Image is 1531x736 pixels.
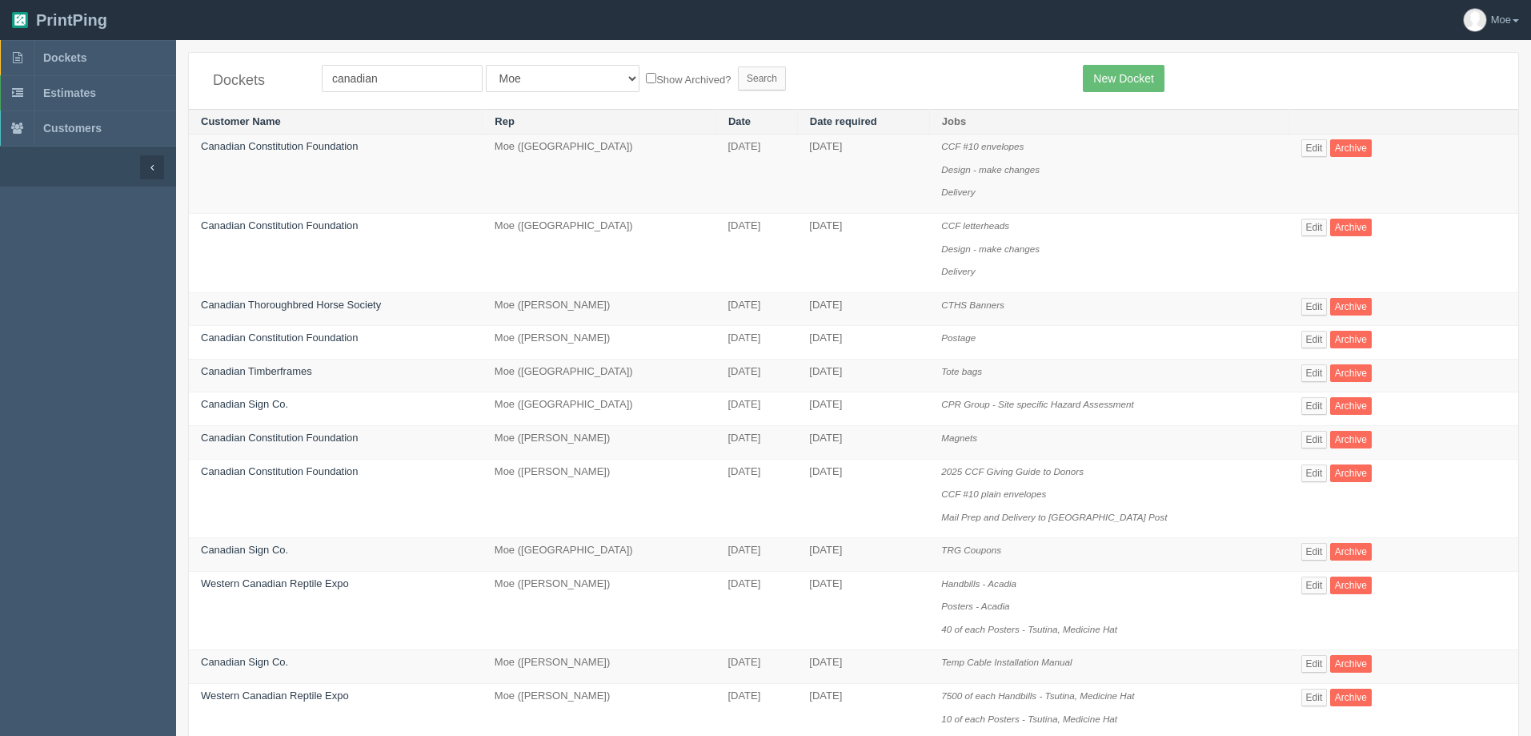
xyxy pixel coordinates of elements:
[941,243,1040,254] i: Design - make changes
[715,538,797,572] td: [DATE]
[201,656,288,668] a: Canadian Sign Co.
[941,164,1040,175] i: Design - make changes
[810,115,877,127] a: Date required
[1301,431,1328,448] a: Edit
[201,219,359,231] a: Canadian Constitution Foundation
[929,109,1289,135] th: Jobs
[941,578,1016,589] i: Handbills - Acadia
[797,459,929,538] td: [DATE]
[715,425,797,459] td: [DATE]
[483,425,716,459] td: Moe ([PERSON_NAME])
[43,51,86,64] span: Dockets
[322,65,483,92] input: Customer Name
[941,266,975,276] i: Delivery
[715,359,797,392] td: [DATE]
[483,650,716,684] td: Moe ([PERSON_NAME])
[12,12,28,28] img: logo-3e63b451c926e2ac314895c53de4908e5d424f24456219fb08d385ab2e579770.png
[1330,331,1372,348] a: Archive
[1330,577,1372,594] a: Archive
[797,538,929,572] td: [DATE]
[1301,219,1328,236] a: Edit
[1301,655,1328,673] a: Edit
[201,140,359,152] a: Canadian Constitution Foundation
[941,690,1134,701] i: 7500 of each Handbills - Tsutina, Medicine Hat
[1330,431,1372,448] a: Archive
[1330,219,1372,236] a: Archive
[941,601,1009,611] i: Posters - Acadia
[715,214,797,293] td: [DATE]
[797,571,929,650] td: [DATE]
[1301,298,1328,316] a: Edit
[646,70,731,88] label: Show Archived?
[797,650,929,684] td: [DATE]
[1301,543,1328,561] a: Edit
[797,326,929,360] td: [DATE]
[483,359,716,392] td: Moe ([GEOGRAPHIC_DATA])
[1301,139,1328,157] a: Edit
[1464,9,1486,31] img: avatar_default-7531ab5dedf162e01f1e0bb0964e6a185e93c5c22dfe317fb01d7f8cd2b1632c.jpg
[1330,139,1372,157] a: Archive
[715,135,797,214] td: [DATE]
[201,332,359,344] a: Canadian Constitution Foundation
[495,115,515,127] a: Rep
[483,459,716,538] td: Moe ([PERSON_NAME])
[1301,577,1328,594] a: Edit
[1330,465,1372,482] a: Archive
[1301,364,1328,382] a: Edit
[1330,364,1372,382] a: Archive
[797,425,929,459] td: [DATE]
[483,135,716,214] td: Moe ([GEOGRAPHIC_DATA])
[1330,397,1372,415] a: Archive
[941,332,976,343] i: Postage
[728,115,751,127] a: Date
[941,545,1001,555] i: TRG Coupons
[1301,465,1328,482] a: Edit
[201,432,359,444] a: Canadian Constitution Foundation
[201,299,381,311] a: Canadian Thoroughbred Horse Society
[1330,689,1372,706] a: Archive
[201,544,288,556] a: Canadian Sign Co.
[483,571,716,650] td: Moe ([PERSON_NAME])
[1330,543,1372,561] a: Archive
[941,220,1009,231] i: CCF letterheads
[941,141,1024,151] i: CCF #10 envelopes
[201,577,349,589] a: Western Canadian Reptile Expo
[941,399,1134,409] i: CPR Group - Site specific Hazard Assessment
[483,392,716,426] td: Moe ([GEOGRAPHIC_DATA])
[1330,655,1372,673] a: Archive
[797,392,929,426] td: [DATE]
[715,392,797,426] td: [DATE]
[483,538,716,572] td: Moe ([GEOGRAPHIC_DATA])
[483,214,716,293] td: Moe ([GEOGRAPHIC_DATA])
[715,292,797,326] td: [DATE]
[201,465,359,477] a: Canadian Constitution Foundation
[715,650,797,684] td: [DATE]
[941,187,975,197] i: Delivery
[715,326,797,360] td: [DATE]
[201,115,281,127] a: Customer Name
[1083,65,1164,92] a: New Docket
[201,398,288,410] a: Canadian Sign Co.
[483,292,716,326] td: Moe ([PERSON_NAME])
[43,122,102,135] span: Customers
[738,66,786,90] input: Search
[941,366,982,376] i: Tote bags
[941,432,977,443] i: Magnets
[797,292,929,326] td: [DATE]
[797,214,929,293] td: [DATE]
[941,657,1072,667] i: Temp Cable Installation Manual
[797,135,929,214] td: [DATE]
[201,365,312,377] a: Canadian Timberframes
[797,359,929,392] td: [DATE]
[646,73,656,83] input: Show Archived?
[941,714,1117,724] i: 10 of each Posters - Tsutina, Medicine Hat
[941,624,1117,634] i: 40 of each Posters - Tsutina, Medicine Hat
[941,512,1167,522] i: Mail Prep and Delivery to [GEOGRAPHIC_DATA] Post
[715,459,797,538] td: [DATE]
[43,86,96,99] span: Estimates
[1301,331,1328,348] a: Edit
[941,466,1084,477] i: 2025 CCF Giving Guide to Donors
[941,300,1004,310] i: CTHS Banners
[483,326,716,360] td: Moe ([PERSON_NAME])
[715,571,797,650] td: [DATE]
